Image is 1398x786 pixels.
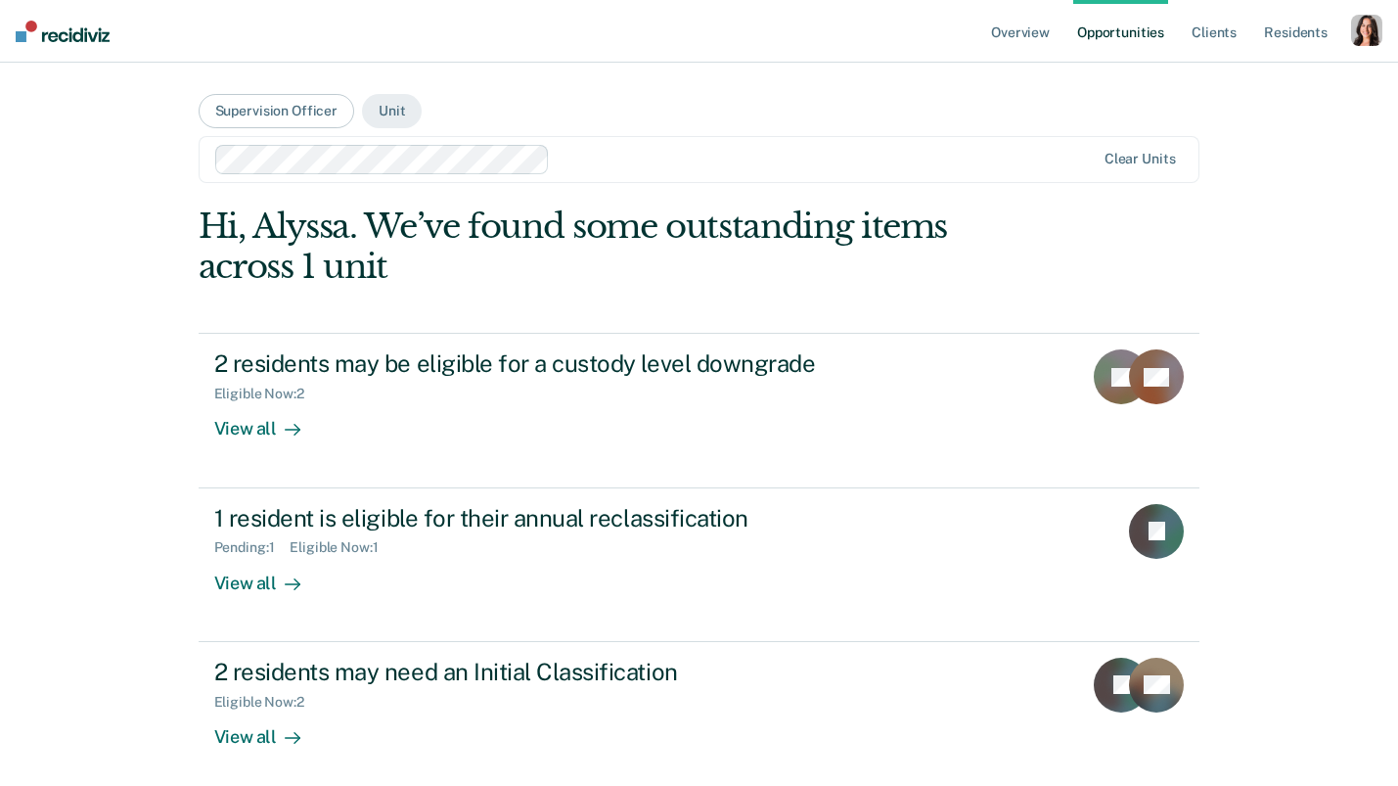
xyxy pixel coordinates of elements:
img: Recidiviz [16,21,110,42]
div: 2 residents may need an Initial Classification [214,658,901,686]
div: Clear units [1105,151,1176,167]
div: View all [214,402,324,440]
div: 1 resident is eligible for their annual reclassification [214,504,901,532]
div: View all [214,556,324,594]
div: Hi, Alyssa. We’ve found some outstanding items across 1 unit [199,207,1000,287]
a: 2 residents may be eligible for a custody level downgradeEligible Now:2View all [199,333,1200,487]
div: Eligible Now : 2 [214,694,320,711]
div: 2 residents may be eligible for a custody level downgrade [214,349,901,378]
div: Eligible Now : 1 [290,539,393,556]
div: Pending : 1 [214,539,291,556]
button: Supervision Officer [199,94,354,128]
div: View all [214,710,324,748]
div: Eligible Now : 2 [214,386,320,402]
a: 1 resident is eligible for their annual reclassificationPending:1Eligible Now:1View all [199,488,1200,642]
button: Unit [362,94,422,128]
